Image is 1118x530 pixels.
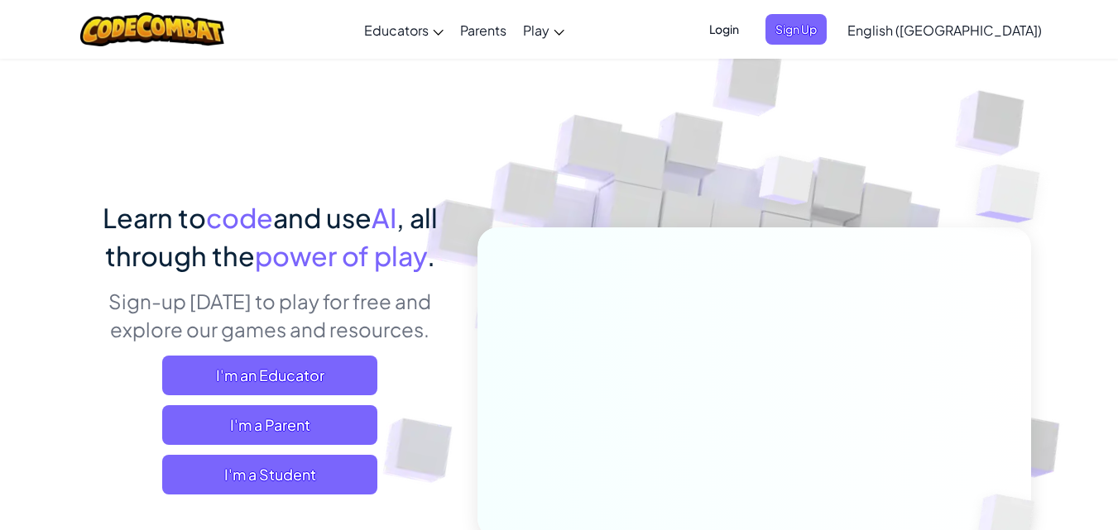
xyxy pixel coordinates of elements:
[356,7,452,52] a: Educators
[364,21,429,39] span: Educators
[273,201,372,234] span: and use
[162,405,377,445] a: I'm a Parent
[765,14,827,45] button: Sign Up
[515,7,573,52] a: Play
[943,124,1086,264] img: Overlap cubes
[80,12,225,46] img: CodeCombat logo
[427,239,435,272] span: .
[452,7,515,52] a: Parents
[523,21,549,39] span: Play
[255,239,427,272] span: power of play
[162,455,377,494] button: I'm a Student
[847,21,1042,39] span: English ([GEOGRAPHIC_DATA])
[699,14,749,45] button: Login
[88,287,453,343] p: Sign-up [DATE] to play for free and explore our games and resources.
[727,123,847,246] img: Overlap cubes
[372,201,396,234] span: AI
[103,201,206,234] span: Learn to
[839,7,1050,52] a: English ([GEOGRAPHIC_DATA])
[162,356,377,395] a: I'm an Educator
[206,201,273,234] span: code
